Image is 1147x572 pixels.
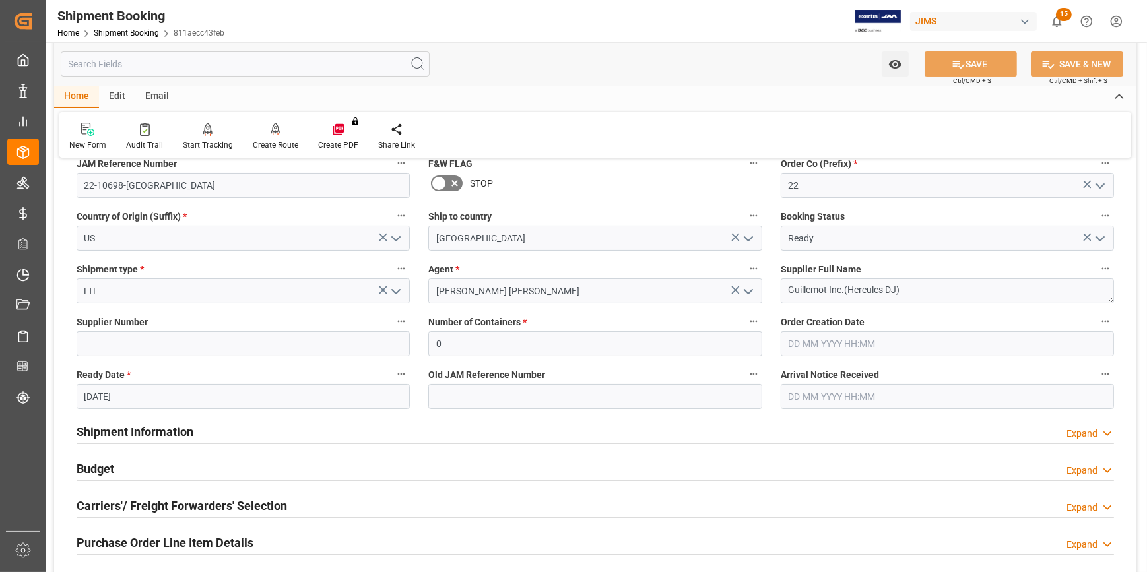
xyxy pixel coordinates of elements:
[470,177,493,191] span: STOP
[781,315,865,329] span: Order Creation Date
[393,207,410,224] button: Country of Origin (Suffix) *
[882,51,909,77] button: open menu
[737,281,757,302] button: open menu
[77,368,131,382] span: Ready Date
[57,28,79,38] a: Home
[910,9,1042,34] button: JIMS
[745,313,762,330] button: Number of Containers *
[428,263,459,276] span: Agent
[428,315,527,329] span: Number of Containers
[77,497,287,515] h2: Carriers'/ Freight Forwarders' Selection
[77,263,144,276] span: Shipment type
[1097,207,1114,224] button: Booking Status
[428,157,473,171] span: F&W FLAG
[1042,7,1072,36] button: show 15 new notifications
[781,263,861,276] span: Supplier Full Name
[428,210,492,224] span: Ship to country
[781,210,845,224] span: Booking Status
[54,86,99,108] div: Home
[1049,76,1107,86] span: Ctrl/CMD + Shift + S
[393,365,410,383] button: Ready Date *
[77,315,148,329] span: Supplier Number
[910,12,1037,31] div: JIMS
[253,139,298,151] div: Create Route
[77,384,410,409] input: DD-MM-YYYY
[781,157,857,171] span: Order Co (Prefix)
[385,281,405,302] button: open menu
[428,368,545,382] span: Old JAM Reference Number
[94,28,159,38] a: Shipment Booking
[183,139,233,151] div: Start Tracking
[77,460,114,478] h2: Budget
[745,365,762,383] button: Old JAM Reference Number
[57,6,224,26] div: Shipment Booking
[393,260,410,277] button: Shipment type *
[77,210,187,224] span: Country of Origin (Suffix)
[77,423,193,441] h2: Shipment Information
[1072,7,1101,36] button: Help Center
[378,139,415,151] div: Share Link
[135,86,179,108] div: Email
[1097,154,1114,172] button: Order Co (Prefix) *
[1031,51,1123,77] button: SAVE & NEW
[745,260,762,277] button: Agent *
[745,207,762,224] button: Ship to country
[1097,313,1114,330] button: Order Creation Date
[69,139,106,151] div: New Form
[77,157,177,171] span: JAM Reference Number
[1089,175,1109,196] button: open menu
[953,76,991,86] span: Ctrl/CMD + S
[737,228,757,249] button: open menu
[855,10,901,33] img: Exertis%20JAM%20-%20Email%20Logo.jpg_1722504956.jpg
[781,384,1114,409] input: DD-MM-YYYY HH:MM
[781,331,1114,356] input: DD-MM-YYYY HH:MM
[745,154,762,172] button: F&W FLAG
[99,86,135,108] div: Edit
[1066,538,1098,552] div: Expand
[77,534,253,552] h2: Purchase Order Line Item Details
[781,278,1114,303] textarea: Guillemot Inc.(Hercules DJ)
[1097,365,1114,383] button: Arrival Notice Received
[1089,228,1109,249] button: open menu
[393,154,410,172] button: JAM Reference Number
[1066,427,1098,441] div: Expand
[925,51,1017,77] button: SAVE
[393,313,410,330] button: Supplier Number
[61,51,430,77] input: Search Fields
[126,139,163,151] div: Audit Trail
[77,226,410,251] input: Type to search/select
[1097,260,1114,277] button: Supplier Full Name
[1066,464,1098,478] div: Expand
[385,228,405,249] button: open menu
[781,368,879,382] span: Arrival Notice Received
[1056,8,1072,21] span: 15
[1066,501,1098,515] div: Expand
